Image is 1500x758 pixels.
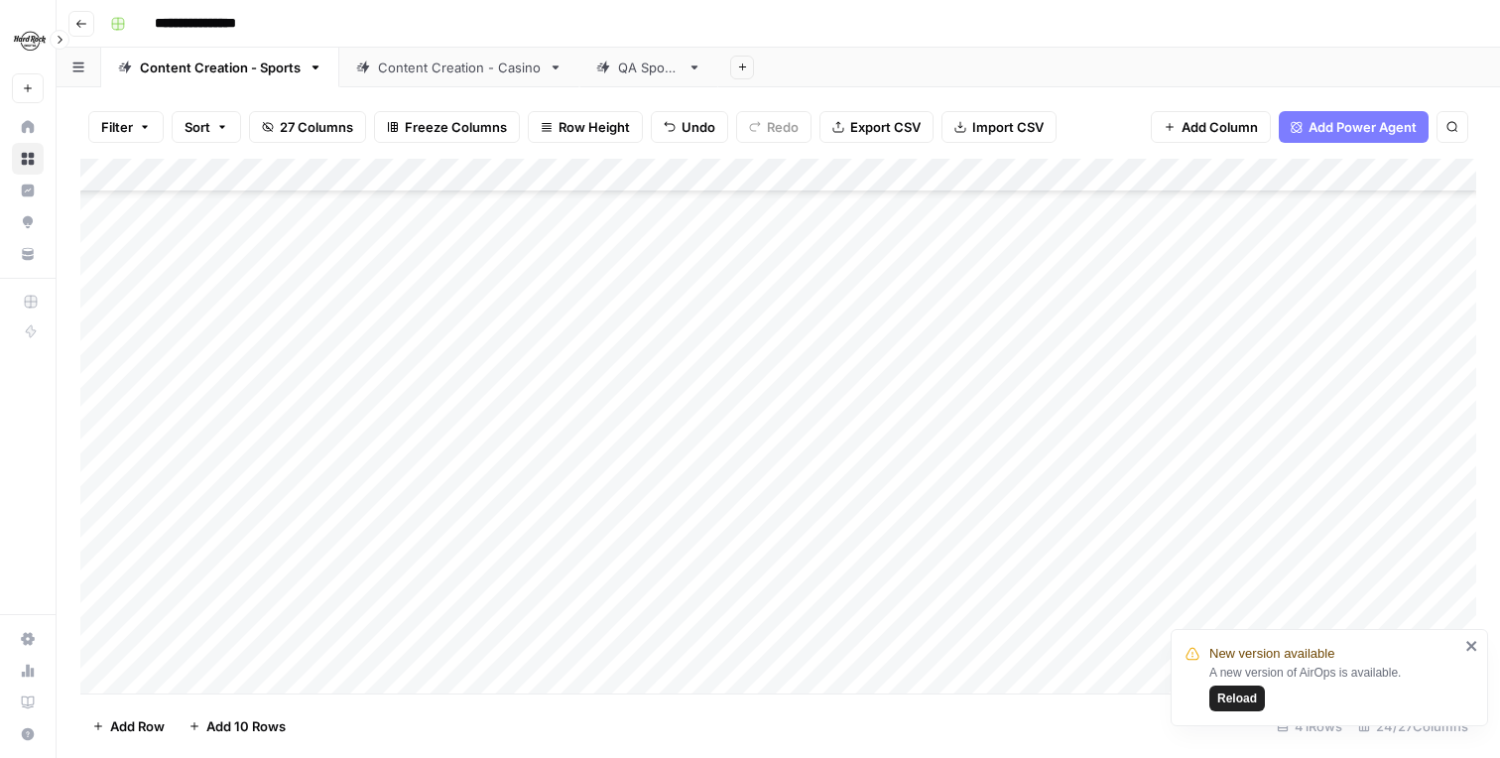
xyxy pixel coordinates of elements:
button: Add Column [1151,111,1271,143]
button: 27 Columns [249,111,366,143]
span: Freeze Columns [405,117,507,137]
button: Add Power Agent [1279,111,1429,143]
button: Undo [651,111,728,143]
div: Content Creation - Sports [140,58,301,77]
button: Reload [1209,686,1265,711]
span: Row Height [559,117,630,137]
span: 27 Columns [280,117,353,137]
a: Insights [12,175,44,206]
button: Freeze Columns [374,111,520,143]
span: Undo [682,117,715,137]
button: Row Height [528,111,643,143]
a: Browse [12,143,44,175]
span: Import CSV [972,117,1044,137]
div: A new version of AirOps is available. [1209,664,1459,711]
a: Usage [12,655,44,687]
a: Content Creation - Casino [339,48,579,87]
span: Add Column [1182,117,1258,137]
div: 24/27 Columns [1350,710,1476,742]
button: Add 10 Rows [177,710,298,742]
button: Redo [736,111,812,143]
button: Filter [88,111,164,143]
span: Add 10 Rows [206,716,286,736]
button: Import CSV [941,111,1057,143]
button: close [1465,638,1479,654]
a: QA Sports [579,48,718,87]
div: 41 Rows [1269,710,1350,742]
span: Export CSV [850,117,921,137]
a: Content Creation - Sports [101,48,339,87]
span: New version available [1209,644,1334,664]
button: Add Row [80,710,177,742]
span: Add Row [110,716,165,736]
div: QA Sports [618,58,680,77]
a: Home [12,111,44,143]
span: Redo [767,117,799,137]
span: Add Power Agent [1309,117,1417,137]
button: Sort [172,111,241,143]
span: Reload [1217,690,1257,707]
a: Settings [12,623,44,655]
div: Content Creation - Casino [378,58,541,77]
a: Your Data [12,238,44,270]
span: Filter [101,117,133,137]
img: Hard Rock Digital Logo [12,23,48,59]
button: Export CSV [819,111,934,143]
button: Help + Support [12,718,44,750]
span: Sort [185,117,210,137]
a: Learning Hub [12,687,44,718]
a: Opportunities [12,206,44,238]
button: Workspace: Hard Rock Digital [12,16,44,65]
